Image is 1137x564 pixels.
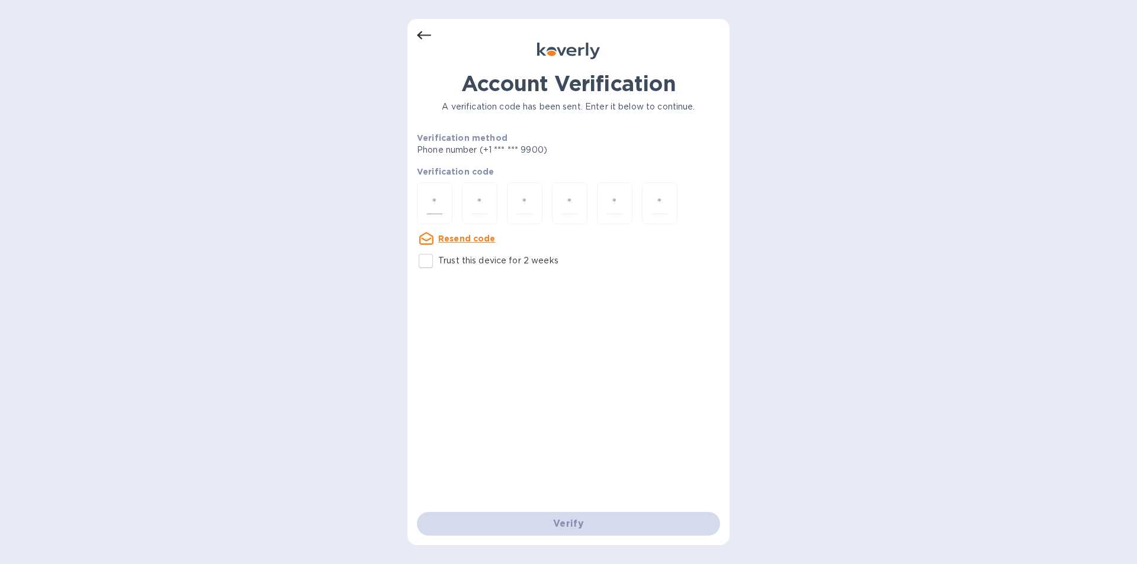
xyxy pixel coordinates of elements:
p: A verification code has been sent. Enter it below to continue. [417,101,720,113]
b: Verification method [417,133,508,143]
h1: Account Verification [417,71,720,96]
p: Phone number (+1 *** *** 9900) [417,144,638,156]
p: Verification code [417,166,720,178]
p: Trust this device for 2 weeks [438,254,558,267]
u: Resend code [438,234,496,243]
